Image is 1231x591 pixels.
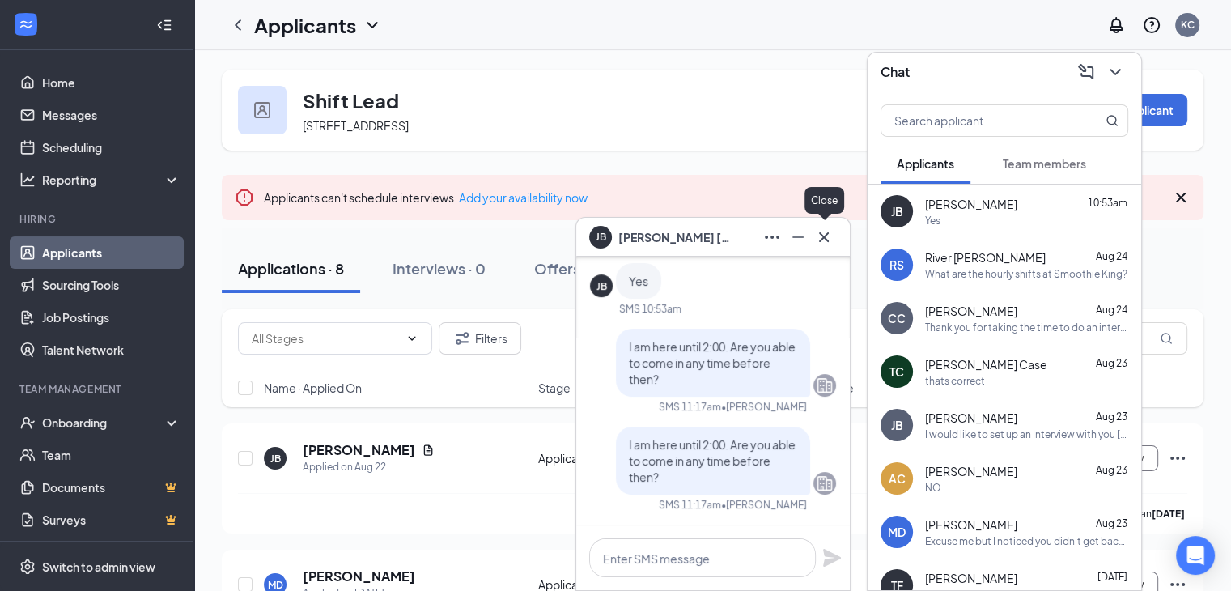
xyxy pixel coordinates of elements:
[815,474,834,493] svg: Company
[925,356,1047,372] span: [PERSON_NAME] Case
[822,548,842,568] svg: Plane
[925,214,940,227] div: Yes
[889,470,906,487] div: AC
[889,364,904,380] div: TC
[881,63,910,81] h3: Chat
[1096,410,1127,423] span: Aug 23
[804,187,844,214] div: Close
[1003,156,1086,171] span: Team members
[42,504,180,536] a: SurveysCrown
[254,11,356,39] h1: Applicants
[42,172,181,188] div: Reporting
[721,498,807,512] span: • [PERSON_NAME]
[270,452,281,466] div: JB
[925,570,1017,586] span: [PERSON_NAME]
[1168,449,1187,468] svg: Ellipses
[897,156,954,171] span: Applicants
[238,258,344,278] div: Applications · 8
[538,380,571,396] span: Stage
[629,339,796,386] span: I am here until 2:00. Are you able to come in any time before then?
[1088,197,1127,209] span: 10:53am
[721,400,807,414] span: • [PERSON_NAME]
[252,330,399,347] input: All Stages
[303,118,409,133] span: [STREET_ADDRESS]
[925,410,1017,426] span: [PERSON_NAME]
[42,301,180,334] a: Job Postings
[762,227,782,247] svg: Ellipses
[228,15,248,35] svg: ChevronLeft
[815,376,834,395] svg: Company
[659,400,721,414] div: SMS 11:17am
[891,417,903,433] div: JB
[303,87,399,114] h3: Shift Lead
[42,131,180,164] a: Scheduling
[1102,59,1128,85] button: ChevronDown
[459,190,588,205] a: Add your availability now
[618,228,732,246] span: [PERSON_NAME] [PERSON_NAME]
[1096,517,1127,529] span: Aug 23
[18,16,34,32] svg: WorkstreamLogo
[439,322,521,355] button: Filter Filters
[888,310,906,326] div: CC
[264,380,362,396] span: Name · Applied On
[303,568,415,585] h5: [PERSON_NAME]
[1106,15,1126,35] svg: Notifications
[881,105,1073,136] input: Search applicant
[891,203,903,219] div: JB
[393,258,486,278] div: Interviews · 0
[619,302,681,316] div: SMS 10:53am
[1160,332,1173,345] svg: MagnifyingGlass
[1096,464,1127,476] span: Aug 23
[303,459,435,475] div: Applied on Aug 22
[1171,188,1191,207] svg: Cross
[19,415,36,431] svg: UserCheck
[452,329,472,348] svg: Filter
[1097,571,1127,583] span: [DATE]
[19,212,177,226] div: Hiring
[925,374,985,388] div: thats correct
[925,249,1046,266] span: River [PERSON_NAME]
[534,258,664,278] div: Offers and hires · 2
[1142,15,1161,35] svg: QuestionInfo
[156,17,172,33] svg: Collapse
[814,227,834,247] svg: Cross
[1106,62,1125,82] svg: ChevronDown
[811,224,837,250] button: Cross
[888,524,906,540] div: MD
[925,427,1128,441] div: I would like to set up an Interview with you [DATE] at 4:30
[1096,304,1127,316] span: Aug 24
[1181,18,1195,32] div: KC
[925,267,1127,281] div: What are the hourly shifts at Smoothie King?
[42,559,155,575] div: Switch to admin view
[422,444,435,457] svg: Document
[405,332,418,345] svg: ChevronDown
[1076,62,1096,82] svg: ComposeMessage
[235,188,254,207] svg: Error
[538,450,670,466] div: Application
[19,559,36,575] svg: Settings
[925,463,1017,479] span: [PERSON_NAME]
[363,15,382,35] svg: ChevronDown
[1176,536,1215,575] div: Open Intercom Messenger
[925,517,1017,533] span: [PERSON_NAME]
[759,224,785,250] button: Ellipses
[925,534,1128,548] div: Excuse me but I noticed you didn't get back to me, did something come up?
[254,102,270,118] img: user icon
[303,441,415,459] h5: [PERSON_NAME]
[629,274,648,288] span: Yes
[42,236,180,269] a: Applicants
[1096,250,1127,262] span: Aug 24
[659,498,721,512] div: SMS 11:17am
[889,257,904,273] div: RS
[1152,508,1185,520] b: [DATE]
[629,437,796,484] span: I am here until 2:00. Are you able to come in any time before then?
[42,99,180,131] a: Messages
[925,196,1017,212] span: [PERSON_NAME]
[42,334,180,366] a: Talent Network
[925,303,1017,319] span: [PERSON_NAME]
[19,382,177,396] div: Team Management
[42,471,180,504] a: DocumentsCrown
[785,224,811,250] button: Minimize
